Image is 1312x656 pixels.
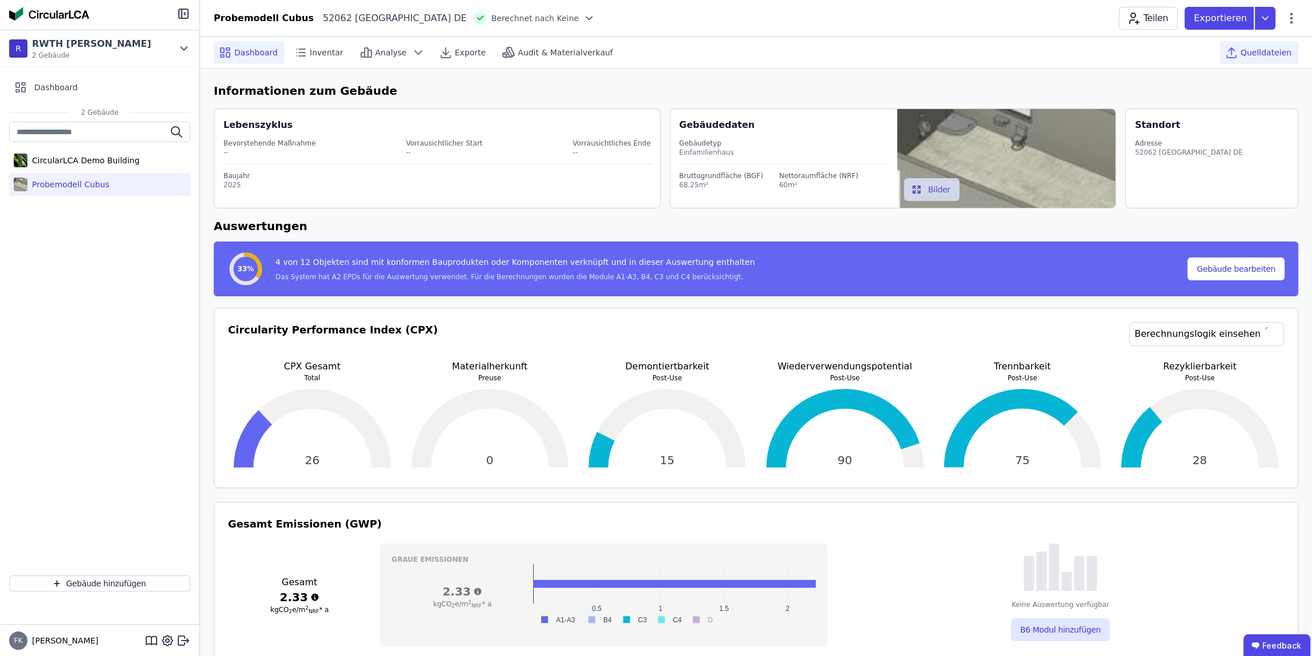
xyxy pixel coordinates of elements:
div: 68.25m² [679,180,763,190]
img: Concular [9,7,89,21]
h6: Informationen zum Gebäude [214,82,1298,99]
div: Probemodell Cubus [214,11,314,25]
span: Audit & Materialverkauf [518,47,613,58]
div: 4 von 12 Objekten sind mit konformen Bauprodukten oder Komponenten verknüpft und in dieser Auswer... [275,256,755,272]
p: CPX Gesamt [228,360,397,373]
h6: Auswertungen [214,218,1298,235]
span: kgCO e/m * a [270,606,329,614]
div: R [9,39,27,58]
p: Trennbarkeit [938,360,1107,373]
span: Dashboard [34,82,78,93]
h3: Circularity Performance Index (CPX) [228,322,438,360]
h3: Graue Emissionen [391,555,816,564]
p: Post-Use [761,373,929,383]
p: Post-Use [1115,373,1284,383]
span: 33% [238,264,254,273]
img: Probemodell Cubus [14,175,27,194]
img: empty-state [1023,544,1097,591]
p: Wiederverwendungspotential [761,360,929,373]
div: 2025 [223,180,653,190]
div: 60m² [779,180,858,190]
div: Gebäudedaten [679,118,898,132]
p: Rezyklierbarkeit [1115,360,1284,373]
h3: 2.33 [228,589,371,605]
div: 52062 [GEOGRAPHIC_DATA] DE [1135,148,1243,157]
div: RWTH [PERSON_NAME] [32,37,151,51]
p: Post-Use [583,373,751,383]
span: Quelldateien [1241,47,1291,58]
p: Demontiertbarkeit [583,360,751,373]
sub: NRF [471,603,482,609]
img: CircularLCA Demo Building [14,151,27,170]
a: Berechnungslogik einsehen [1129,322,1284,346]
button: Bilder [904,178,959,201]
p: Materialherkunft [406,360,574,373]
div: Einfamilienhaus [679,148,889,157]
div: Das System hat A2 EPDs für die Auswertung verwendet. Für die Berechnungen wurden die Module A1-A3... [275,272,755,281]
span: Dashboard [234,47,278,58]
sup: 2 [468,599,471,605]
span: Analyse [375,47,407,58]
span: Inventar [310,47,343,58]
div: Bevorstehende Maßnahme [223,139,316,148]
span: FK [14,637,23,644]
span: Berechnet nach Keine [491,13,579,24]
div: -- [406,148,482,157]
div: Keine Auswertung verfügbar [1011,600,1109,609]
h3: Gesamt [228,575,371,589]
div: -- [223,148,316,157]
div: Standort [1135,118,1180,132]
div: Gebäudetyp [679,139,889,148]
div: Bruttogrundfläche (BGF) [679,171,763,180]
button: Gebäude hinzufügen [9,575,190,591]
button: Gebäude bearbeiten [1187,257,1285,280]
span: [PERSON_NAME] [27,635,98,646]
p: Total [228,373,397,383]
h3: 2.33 [391,583,533,599]
p: Exportieren [1194,11,1249,25]
span: kgCO e/m * a [433,600,491,608]
span: 2 Gebäude [70,108,130,117]
p: Preuse [406,373,574,383]
span: Exporte [455,47,486,58]
button: B6 Modul hinzufügen [1011,618,1110,641]
sub: NRF [309,609,319,614]
button: Teilen [1119,7,1178,30]
div: -- [573,148,650,157]
sub: 2 [289,609,292,614]
p: Post-Use [938,373,1107,383]
div: Lebenszyklus [223,118,293,132]
h3: Gesamt Emissionen (GWP) [228,516,1284,532]
div: Nettoraumfläche (NRF) [779,171,858,180]
sup: 2 [305,605,309,611]
sub: 2 [451,603,455,609]
div: 52062 [GEOGRAPHIC_DATA] DE [314,11,467,25]
div: Vorrausichtlicher Start [406,139,482,148]
div: Adresse [1135,139,1243,148]
span: 2 Gebäude [32,51,151,60]
div: Baujahr [223,171,653,180]
div: Probemodell Cubus [27,179,109,190]
div: CircularLCA Demo Building [27,155,139,166]
div: Vorrausichtliches Ende [573,139,650,148]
